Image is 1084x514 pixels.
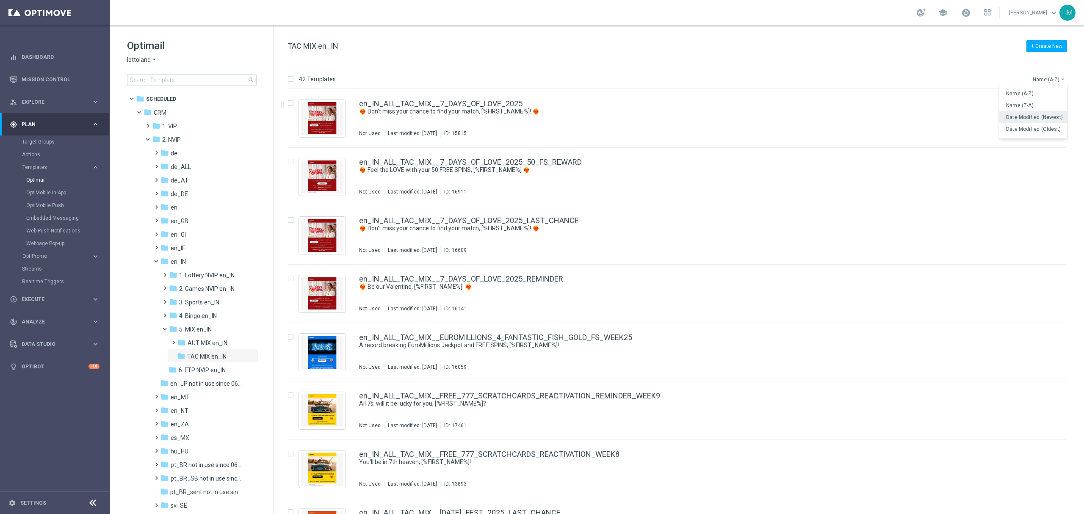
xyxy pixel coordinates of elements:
div: 16141 [452,305,467,312]
h1: Optimail [127,39,257,53]
div: Not Used [359,481,381,487]
span: pt_BR not in use since 06/2025 [171,461,243,469]
div: Webpage Pop-up [26,237,109,250]
img: 13893.jpeg [301,453,343,486]
button: gps_fixed Plan keyboard_arrow_right [9,121,100,128]
div: 17461 [452,422,467,429]
button: person_search Explore keyboard_arrow_right [9,99,100,105]
a: en_IN_ALL_TAC_MIX__7_DAYS_OF_LOVE_2025_LAST_CHANCE [359,217,579,224]
i: folder [169,325,177,333]
a: Optimail [26,177,88,183]
a: Streams [22,265,88,272]
i: folder [160,501,169,509]
div: Not Used [359,364,381,370]
i: folder [160,203,169,211]
i: folder [160,379,169,387]
div: ❤️‍🔥 Be our Valentine, [%FIRST_NAME%]! ❤️‍🔥 [359,283,1031,291]
div: Optibot [10,355,100,378]
i: arrow_drop_down [151,56,158,64]
i: folder [160,216,169,225]
div: Actions [22,148,109,161]
img: 16141.jpeg [301,277,343,310]
a: Mission Control [22,68,100,91]
a: en_IN_ALL_TAC_MIX__7_DAYS_OF_LOVE_2025_50_FS_REWARD [359,158,582,166]
span: search [248,77,254,83]
a: OptiMobile Push [26,202,88,209]
div: +10 [88,364,100,369]
span: Explore [22,99,91,105]
div: track_changes Analyze keyboard_arrow_right [9,318,100,325]
span: en_ZA [171,420,189,428]
div: ❤️‍🔥 Don't miss your chance to find your match, [%FIRST_NAME%]! ❤️‍🔥 [359,108,1031,116]
div: Not Used [359,422,381,429]
div: Optimail [26,174,109,186]
i: folder [160,176,169,184]
i: folder [160,487,169,496]
div: ID: [440,130,467,137]
div: 16609 [452,247,467,254]
button: Data Studio keyboard_arrow_right [9,341,100,348]
div: Templates [22,161,109,250]
div: lightbulb Optibot +10 [9,363,100,370]
div: OptiMobile Push [26,199,109,212]
i: gps_fixed [10,121,17,128]
span: sv_SE [171,502,187,509]
div: Last modified: [DATE] [384,422,440,429]
i: keyboard_arrow_right [91,120,100,128]
div: OptiPromo [22,254,91,259]
a: ❤️‍🔥 Don't miss your chance to find your match, [%FIRST_NAME%]! ❤️‍🔥 [359,224,1011,232]
span: 1. VIP [162,122,177,130]
i: folder [169,284,177,293]
div: ❤️‍🔥 Don't miss your chance to find your match, [%FIRST_NAME%]! ❤️‍🔥 [359,224,1031,232]
i: folder [160,230,169,238]
i: folder [177,338,186,347]
span: 2. Games NVIP en_IN [179,285,235,293]
div: OptiPromo [22,250,109,263]
div: Press SPACE to select this row. [279,265,1082,323]
span: school [938,8,948,17]
i: folder [160,392,169,401]
span: en_GB [171,217,188,225]
span: Analyze [22,319,91,324]
div: A record breaking EuroMillions Jackpot and FREE SPINS, [%FIRST_NAME%]! [359,341,1031,349]
div: Not Used [359,305,381,312]
a: Optibot [22,355,88,378]
a: Webpage Pop-up [26,240,88,247]
span: de [171,149,177,157]
i: folder [160,406,169,415]
i: folder [160,433,169,442]
span: CRM [154,109,166,116]
span: pt_BR_sent not in use since 06/2025 [170,488,243,496]
span: Templates [22,165,83,170]
div: Web Push Notifications [26,224,109,237]
i: keyboard_arrow_right [91,163,100,171]
a: Target Groups [22,138,88,145]
div: ID: [440,422,467,429]
button: Templates keyboard_arrow_right [22,164,100,171]
i: keyboard_arrow_right [91,98,100,106]
div: 13893 [452,481,467,487]
button: Mission Control [9,76,100,83]
img: 16609.jpeg [301,219,343,252]
button: + Create New [1026,40,1067,52]
a: All 7s, will it be lucky for you, [%FIRST_NAME%]? [359,400,1011,408]
span: Plan [22,122,91,127]
button: play_circle_outline Execute keyboard_arrow_right [9,296,100,303]
button: Name (A-Z) [999,88,1067,99]
span: keyboard_arrow_down [1049,8,1059,17]
button: Date Modified (Newest) [999,111,1067,123]
div: Last modified: [DATE] [384,481,440,487]
button: equalizer Dashboard [9,54,100,61]
i: folder [160,189,169,198]
a: Settings [20,500,46,506]
span: Name (A-Z) [1006,91,1034,97]
div: Not Used [359,247,381,254]
span: 1. Lottery NVIP en_IN [179,271,235,279]
div: Mission Control [10,68,100,91]
span: TAC MIX en_IN [288,41,338,50]
div: Press SPACE to select this row. [279,381,1082,440]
